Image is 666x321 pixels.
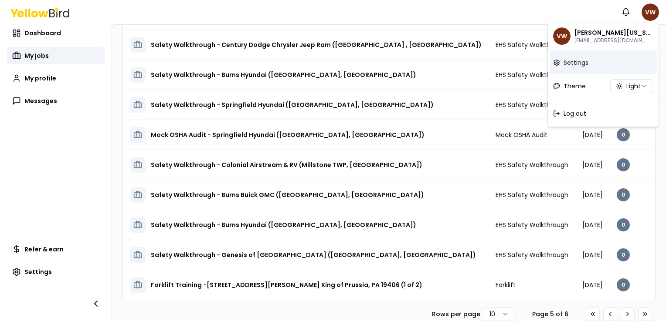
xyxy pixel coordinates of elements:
p: Vance Washington [574,28,651,37]
span: Theme [564,82,586,90]
p: washingtonvance@yahoo.com [574,37,651,44]
span: Log out [564,109,586,118]
span: VW [553,27,571,45]
span: Settings [564,58,588,67]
